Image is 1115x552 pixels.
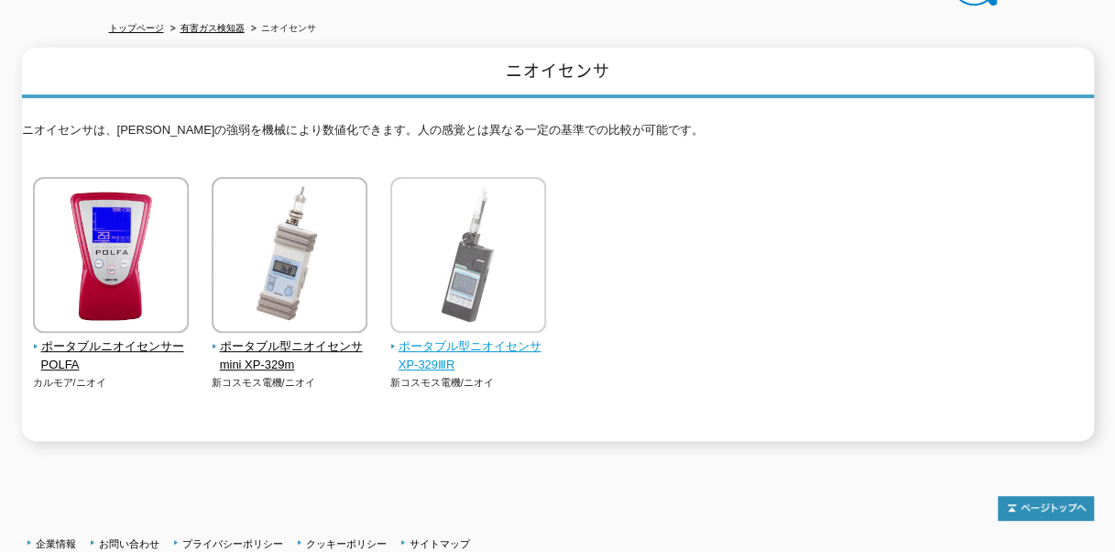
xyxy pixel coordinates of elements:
[180,23,245,33] a: 有害ガス検知器
[212,375,368,391] p: 新コスモス電機/ニオイ
[390,337,547,376] span: ポータブル型ニオイセンサ XP-329ⅢR
[212,320,368,375] a: ポータブル型ニオイセンサmini XP-329m
[22,121,1094,149] p: ニオイセンサは、[PERSON_NAME]の強弱を機械により数値化できます。人の感覚とは異なる一定の基準での比較が可能です。
[33,177,189,337] img: ポータブルニオイセンサー POLFA
[99,538,159,549] a: お問い合わせ
[390,320,547,375] a: ポータブル型ニオイセンサ XP-329ⅢR
[247,19,316,39] li: ニオイセンサ
[36,538,76,549] a: 企業情報
[109,23,164,33] a: トップページ
[212,177,367,337] img: ポータブル型ニオイセンサmini XP-329m
[998,496,1094,521] img: トップページへ
[22,48,1094,98] h1: ニオイセンサ
[390,375,547,391] p: 新コスモス電機/ニオイ
[33,375,190,391] p: カルモア/ニオイ
[410,538,470,549] a: サイトマップ
[33,337,190,376] span: ポータブルニオイセンサー POLFA
[306,538,387,549] a: クッキーポリシー
[212,337,368,376] span: ポータブル型ニオイセンサmini XP-329m
[182,538,283,549] a: プライバシーポリシー
[33,320,190,375] a: ポータブルニオイセンサー POLFA
[390,177,546,337] img: ポータブル型ニオイセンサ XP-329ⅢR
